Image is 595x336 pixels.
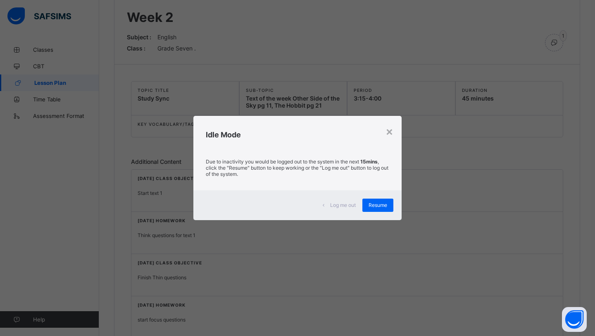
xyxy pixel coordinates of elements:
[360,158,378,165] strong: 15mins
[562,307,587,332] button: Open asap
[369,202,387,208] span: Resume
[206,130,389,139] h2: Idle Mode
[386,124,393,138] div: ×
[330,202,356,208] span: Log me out
[206,158,389,177] p: Due to inactivity you would be logged out to the system in the next , click the "Resume" button t...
